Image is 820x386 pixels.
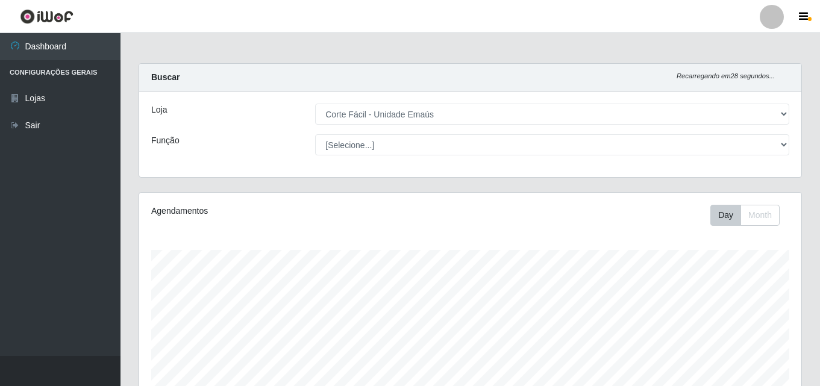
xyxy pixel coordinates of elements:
[151,104,167,116] label: Loja
[151,134,180,147] label: Função
[710,205,780,226] div: First group
[151,205,407,217] div: Agendamentos
[677,72,775,79] i: Recarregando em 28 segundos...
[710,205,789,226] div: Toolbar with button groups
[151,72,180,82] strong: Buscar
[710,205,741,226] button: Day
[740,205,780,226] button: Month
[20,9,74,24] img: CoreUI Logo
